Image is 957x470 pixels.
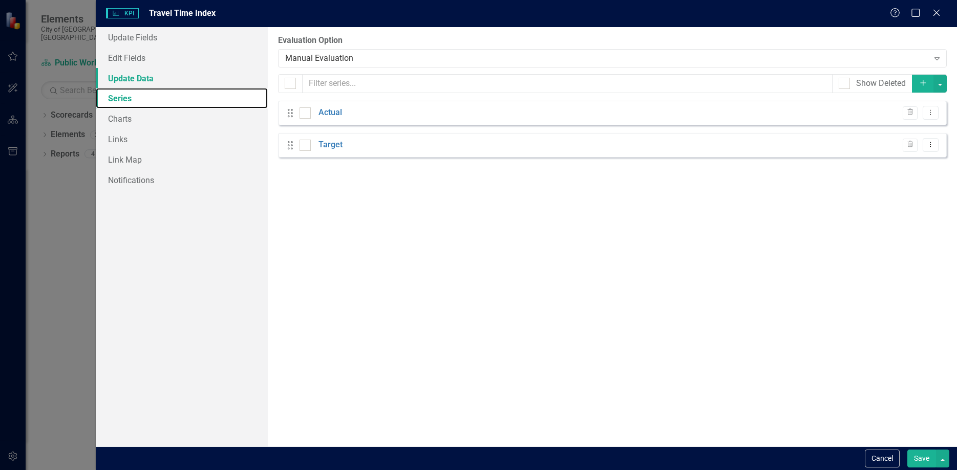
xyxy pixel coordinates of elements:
a: Edit Fields [96,48,268,68]
input: Filter series... [302,74,833,93]
span: Travel Time Index [149,8,216,18]
span: KPI [106,8,139,18]
a: Target [318,139,343,151]
a: Update Data [96,68,268,88]
div: Show Deleted [856,78,906,89]
a: Series [96,88,268,108]
a: Actual [318,107,342,119]
button: Save [907,450,936,467]
a: Charts [96,108,268,129]
a: Link Map [96,149,268,170]
label: Evaluation Option [278,35,947,47]
a: Links [96,129,268,149]
a: Notifications [96,170,268,190]
div: Manual Evaluation [285,52,928,64]
a: Update Fields [96,27,268,48]
button: Cancel [865,450,900,467]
